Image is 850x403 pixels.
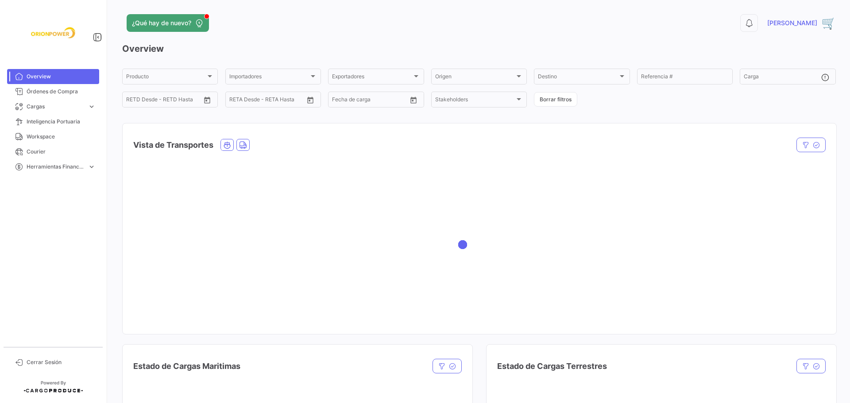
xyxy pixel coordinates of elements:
[822,16,836,30] img: 32(1).png
[354,98,390,104] input: Hasta
[127,14,209,32] button: ¿Qué hay de nuevo?
[27,73,96,81] span: Overview
[237,139,249,150] button: Land
[31,11,75,55] img: f26a05d0-2fea-4301-a0f6-b8409df5d1eb.jpeg
[534,92,577,107] button: Borrar filtros
[229,75,309,81] span: Importadores
[435,75,515,81] span: Origen
[497,360,607,372] h4: Estado de Cargas Terrestres
[133,360,240,372] h4: Estado de Cargas Maritimas
[7,129,99,144] a: Workspace
[767,19,817,27] span: [PERSON_NAME]
[148,98,184,104] input: Hasta
[132,19,191,27] span: ¿Qué hay de nuevo?
[435,98,515,104] span: Stakeholders
[88,163,96,171] span: expand_more
[251,98,287,104] input: Hasta
[407,93,420,107] button: Open calendar
[201,93,214,107] button: Open calendar
[304,93,317,107] button: Open calendar
[27,133,96,141] span: Workspace
[88,103,96,111] span: expand_more
[7,114,99,129] a: Inteligencia Portuaria
[27,358,96,366] span: Cerrar Sesión
[27,103,84,111] span: Cargas
[332,98,348,104] input: Desde
[7,144,99,159] a: Courier
[126,98,142,104] input: Desde
[332,75,412,81] span: Exportadores
[122,42,836,55] h3: Overview
[27,148,96,156] span: Courier
[126,75,206,81] span: Producto
[221,139,233,150] button: Ocean
[27,118,96,126] span: Inteligencia Portuaria
[229,98,245,104] input: Desde
[7,69,99,84] a: Overview
[27,88,96,96] span: Órdenes de Compra
[538,75,618,81] span: Destino
[133,139,213,151] h4: Vista de Transportes
[27,163,84,171] span: Herramientas Financieras
[7,84,99,99] a: Órdenes de Compra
